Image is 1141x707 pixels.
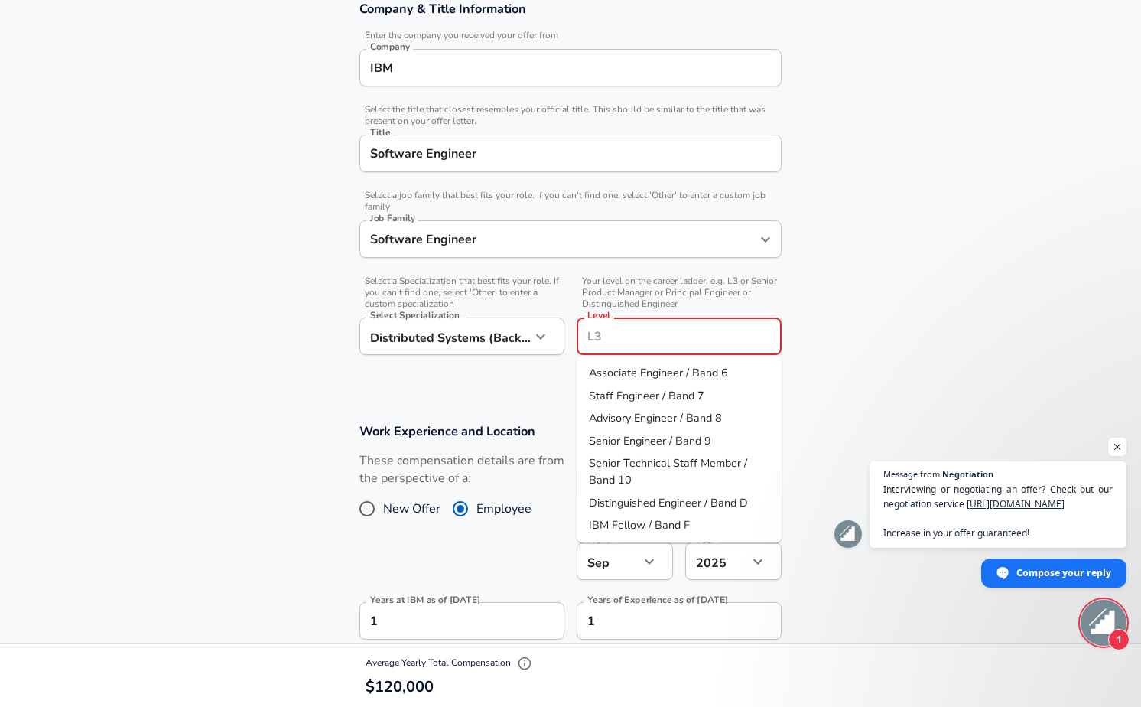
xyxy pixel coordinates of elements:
[359,602,531,640] input: 0
[359,275,564,310] span: Select a Specialization that best fits your role. If you can't find one, select 'Other' to enter ...
[589,410,722,425] span: Advisory Engineer / Band 8
[577,542,639,580] div: Sep
[359,318,531,355] div: Distributed Systems (Back-End)
[370,213,415,223] label: Job Family
[1016,559,1111,586] span: Compose your reply
[942,470,993,478] span: Negotiation
[370,595,481,604] label: Years at IBM as of [DATE]
[685,542,748,580] div: 2025
[577,602,748,640] input: 7
[587,311,610,320] label: Level
[370,128,390,137] label: Title
[359,104,782,127] span: Select the title that closest resembles your official title. This should be similar to the title ...
[883,482,1113,540] span: Interviewing or negotiating an offer? Check out our negotiation service: Increase in your offer g...
[366,56,775,80] input: Google
[476,500,531,518] span: Employee
[359,30,782,41] span: Enter the company you received your offer from
[589,517,690,533] span: IBM Fellow / Band F
[587,595,729,604] label: Years of Experience as of [DATE]
[366,227,752,251] input: Software Engineer
[370,42,410,51] label: Company
[577,275,782,310] span: Your level on the career ladder. e.g. L3 or Senior Product Manager or Principal Engineer or Disti...
[383,500,440,518] span: New Offer
[370,311,459,320] label: Select Specialization
[1081,600,1126,646] div: Open chat
[589,455,747,487] span: Senior Technical Staff Member / Band 10
[589,432,711,448] span: Senior Engineer / Band 9
[883,470,940,478] span: Message from
[584,324,775,348] input: L3
[513,652,536,675] button: Explain Total Compensation
[1108,629,1130,650] span: 1
[366,656,536,669] span: Average Yearly Total Compensation
[359,190,782,213] span: Select a job family that best fits your role. If you can't find one, select 'Other' to enter a cu...
[359,422,782,440] h3: Work Experience and Location
[366,142,775,165] input: Software Engineer
[755,229,776,250] button: Open
[589,387,704,402] span: Staff Engineer / Band 7
[359,452,564,487] label: These compensation details are from the perspective of a:
[589,365,728,380] span: Associate Engineer / Band 6
[589,494,748,510] span: Distinguished Engineer / Band D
